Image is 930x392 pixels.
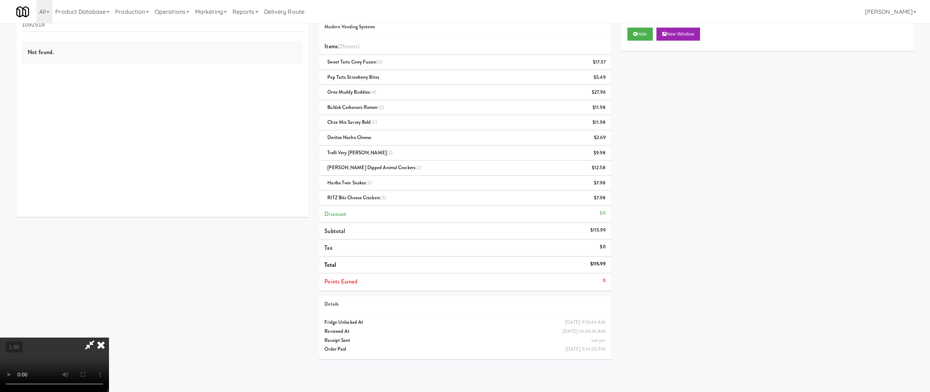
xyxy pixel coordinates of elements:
div: $2.69 [594,133,606,142]
div: Receipt Sent [324,336,605,345]
button: Hide [627,28,653,41]
span: (2) [366,179,372,186]
span: (2) [415,164,421,171]
span: Chex Mix Savory Bold [327,119,377,126]
span: (2) [371,119,377,126]
div: $5.49 [594,73,606,82]
span: (2) [380,194,386,201]
span: Haribo Twin Snakes [327,179,372,186]
h5: Modern Vending Systems [324,24,605,30]
div: Fridge Unlocked At [324,318,605,327]
input: Search vision orders [22,18,303,32]
div: $115.99 [590,226,606,235]
div: $11.98 [593,118,606,127]
div: Reviewed At [324,327,605,336]
ng-pluralize: items [344,42,357,50]
div: $7.98 [594,193,606,203]
span: Subtotal [324,227,345,235]
span: RITZ Bits Cheese Crackers [327,194,386,201]
div: [DATE] 9:15:44 AM [565,318,606,327]
span: (21 ) [338,42,359,50]
span: Items [324,42,359,50]
span: (2) [387,149,393,156]
span: Trolli Very [PERSON_NAME] [327,149,393,156]
span: (4) [370,89,376,95]
div: $11.98 [593,103,606,112]
span: Not found. [28,48,54,56]
span: Doritos Nacho Cheese [327,134,371,141]
div: $27.96 [592,88,606,97]
span: (2) [378,104,384,111]
span: Total [324,261,336,269]
div: $9.98 [594,148,606,158]
div: [DATE] 5:14:20 PM [565,345,606,354]
div: $0 [600,209,605,218]
div: $0 [600,242,605,252]
span: Points Earned [324,277,357,286]
div: $12.58 [592,163,606,172]
div: $17.37 [593,58,606,67]
span: Pop Tarts Strawberry Bites [327,74,379,81]
span: Buldak Carbonara Ramen [327,104,384,111]
span: (3) [376,58,383,65]
div: Details [324,300,605,309]
div: $115.99 [590,260,606,269]
div: Order Paid [324,345,605,354]
span: Oreo Muddy Buddies [327,89,376,95]
img: Micromart [16,5,29,18]
span: Sweet Tarts Cewy Fusion [327,58,383,65]
span: [PERSON_NAME] Dipped Animal Crackers [327,164,421,171]
div: [DATE] 10:24:36 AM [562,327,606,336]
div: 0 [603,276,606,285]
span: not yet [591,337,606,344]
span: Tax [324,244,332,252]
div: $7.98 [594,179,606,188]
span: Discount [324,210,346,218]
button: New Window [656,28,700,41]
